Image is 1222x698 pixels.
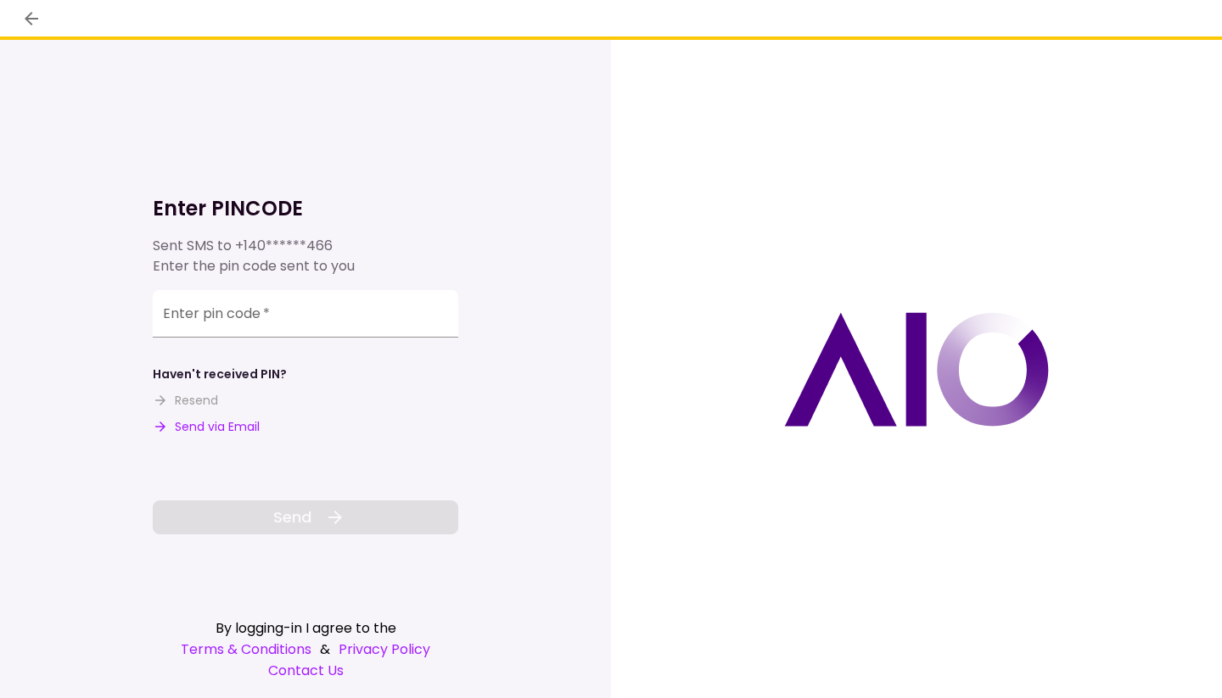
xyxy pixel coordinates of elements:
[153,418,260,436] button: Send via Email
[153,236,458,276] div: Sent SMS to Enter the pin code sent to you
[784,312,1049,427] img: AIO logo
[17,4,46,33] button: back
[153,617,458,639] div: By logging-in I agree to the
[181,639,311,660] a: Terms & Conditions
[153,500,458,534] button: Send
[273,505,311,528] span: Send
[153,639,458,660] div: &
[153,392,218,410] button: Resend
[153,660,458,681] a: Contact Us
[153,366,287,383] div: Haven't received PIN?
[153,195,458,222] h1: Enter PINCODE
[339,639,430,660] a: Privacy Policy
